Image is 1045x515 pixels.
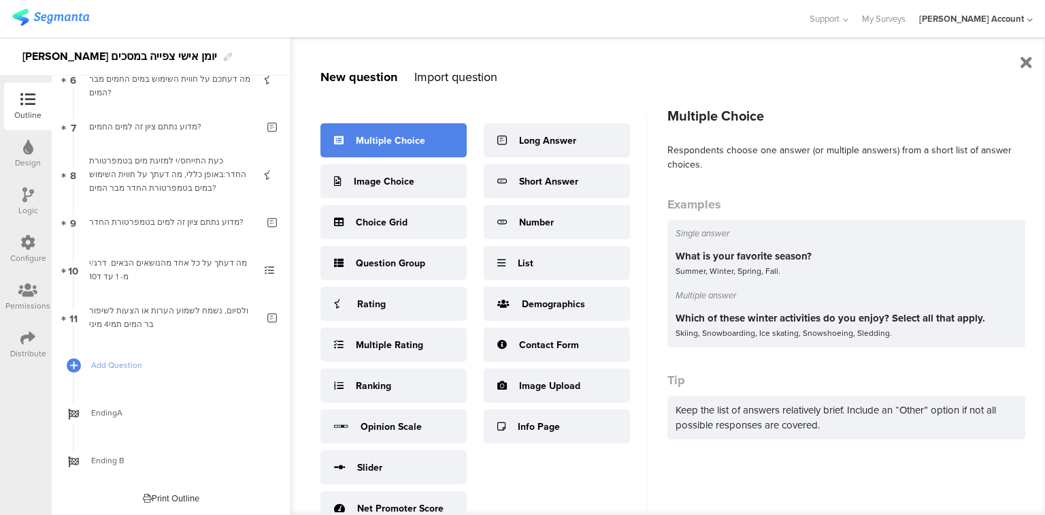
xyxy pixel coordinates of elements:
div: כעת התייחסו למזיגת המים חמים: באופן כללי, מה דעתכם על חווית השימוש במים החמים מבר המים? [89,59,252,99]
div: Demographics [522,297,585,311]
a: Ending B [55,437,286,484]
div: Single answer [676,227,1017,240]
div: Choice Grid [356,215,408,230]
div: מה דעתך על כל אחד מהנושאים הבאים. דרג/י מ- 1 עד ד10 [89,256,252,283]
span: Support [810,12,840,25]
div: Info Page [518,420,560,434]
div: כעת התייחס/י למזיגת מים בטמפרטורת החדר:באופן כללי, מה דעתך על חווית השימוש במים בטמפרטורת החדר מב... [89,154,252,195]
a: EndingA [55,389,286,437]
a: 7 מדוע נתתם ציון זה למים החמים? [55,103,286,151]
div: Tip [667,371,1025,389]
span: 6 [70,72,76,87]
a: 6 כעת התייחסו למזיגת המים חמים: באופן כללי, מה דעתכם על חווית השימוש במים החמים מבר המים? [55,55,286,103]
div: Multiple Rating [356,338,423,352]
div: Long Answer [519,134,576,148]
div: Number [519,215,554,230]
span: 10 [68,262,78,277]
div: Respondents choose one answer (or multiple answers) from a short list of answer choices. [667,143,1025,172]
div: Keep the list of answers relatively brief. Include an “Other” option if not all possible response... [667,396,1025,439]
div: Configure [10,252,46,264]
div: Outline [14,109,42,121]
div: מדוע נתתם ציון זה למים החמים? [89,120,257,134]
div: מדוע נתתם ציון זה למים בטמפרטורת החדר? [89,215,257,229]
div: Logic [18,204,38,217]
a: 11 ולסיום, נשמח לשמוע הערות או הצעות לשיפור בר המים תמי4 מיני [55,294,286,341]
div: Image Choice [354,174,414,189]
div: Permissions [5,300,50,312]
div: Summer, Winter, Spring, Fall. [676,264,1017,279]
span: 8 [70,167,76,182]
div: Multiple Choice [356,134,425,148]
span: EndingA [91,406,265,420]
div: What is your favorite season? [676,249,1017,264]
div: Distribute [10,347,46,360]
div: ולסיום, נשמח לשמוע הערות או הצעות לשיפור בר המים תמי4 מיני [89,304,257,331]
span: Add Question [91,358,265,372]
div: [PERSON_NAME] יומן אישי צפייה במסכים [22,46,217,67]
div: Question Group [356,256,425,270]
div: Examples [667,196,1025,213]
div: Contact Form [519,338,579,352]
span: Ending B [91,454,265,467]
div: [PERSON_NAME] Account [919,12,1024,25]
span: 9 [70,215,76,230]
div: Opinion Scale [361,420,422,434]
div: Import question [414,68,497,86]
div: Multiple answer [676,289,1017,302]
img: segmanta logo [12,9,89,26]
div: Skiing, Snowboarding, Ice skating, Snowshoeing, Sledding. [676,326,1017,341]
span: 7 [71,119,76,134]
div: List [518,256,533,270]
div: Image Upload [519,379,580,393]
div: Ranking [356,379,391,393]
div: Which of these winter activities do you enjoy? Select all that apply. [676,311,1017,326]
div: Short Answer [519,174,578,189]
div: New question [320,68,397,86]
div: Print Outline [143,492,199,505]
span: 11 [69,310,78,325]
a: 8 כעת התייחס/י למזיגת מים בטמפרטורת החדר:באופן כללי, מה דעתך על חווית השימוש במים בטמפרטורת החדר ... [55,151,286,198]
div: Multiple Choice [667,106,1025,126]
div: Rating [357,297,386,311]
div: Design [15,157,41,169]
a: 10 מה דעתך על כל אחד מהנושאים הבאים. דרג/י מ- 1 עד ד10 [55,246,286,294]
div: Slider [357,461,382,475]
a: 9 מדוע נתתם ציון זה למים בטמפרטורת החדר? [55,198,286,246]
